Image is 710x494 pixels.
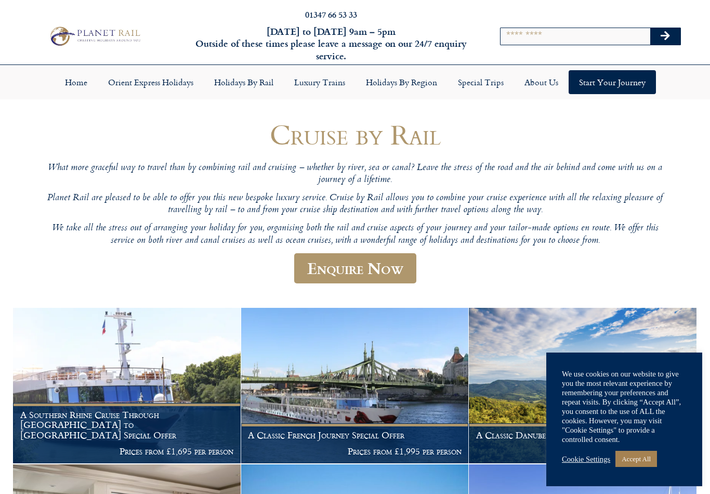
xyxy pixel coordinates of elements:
[476,430,690,440] h1: A Classic Danube Cruise
[204,70,284,94] a: Holidays by Rail
[20,410,234,440] h1: A Southern Rhine Cruise Through [GEOGRAPHIC_DATA] to [GEOGRAPHIC_DATA] Special Offer
[248,446,462,457] p: Prices from £1,995 per person
[43,162,667,187] p: What more graceful way to travel than by combining rail and cruising – whether by river, sea or c...
[650,28,680,45] button: Search
[43,192,667,217] p: Planet Rail are pleased to be able to offer you this new bespoke luxury service. Cruise by Rail a...
[248,430,462,440] h1: A Classic French Journey Special Offer
[562,454,610,464] a: Cookie Settings
[514,70,569,94] a: About Us
[294,253,416,284] a: Enquire Now
[192,25,470,62] h6: [DATE] to [DATE] 9am – 5pm Outside of these times please leave a message on our 24/7 enquiry serv...
[356,70,448,94] a: Holidays by Region
[5,70,705,94] nav: Menu
[46,24,143,48] img: Planet Rail Train Holidays Logo
[43,223,667,247] p: We take all the stress out of arranging your holiday for you, organising both the rail and cruise...
[305,8,357,20] a: 01347 66 53 33
[55,70,98,94] a: Home
[284,70,356,94] a: Luxury Trains
[241,308,469,464] a: A Classic French Journey Special Offer Prices from £1,995 per person
[562,369,687,444] div: We use cookies on our website to give you the most relevant experience by remembering your prefer...
[98,70,204,94] a: Orient Express Holidays
[43,119,667,150] h1: Cruise by Rail
[448,70,514,94] a: Special Trips
[13,308,241,464] a: A Southern Rhine Cruise Through [GEOGRAPHIC_DATA] to [GEOGRAPHIC_DATA] Special Offer Prices from ...
[20,446,234,457] p: Prices from £1,695 per person
[476,446,690,457] p: Prices from £1,895 per person
[615,451,657,467] a: Accept All
[469,308,697,464] a: A Classic Danube Cruise Prices from £1,895 per person
[569,70,656,94] a: Start your Journey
